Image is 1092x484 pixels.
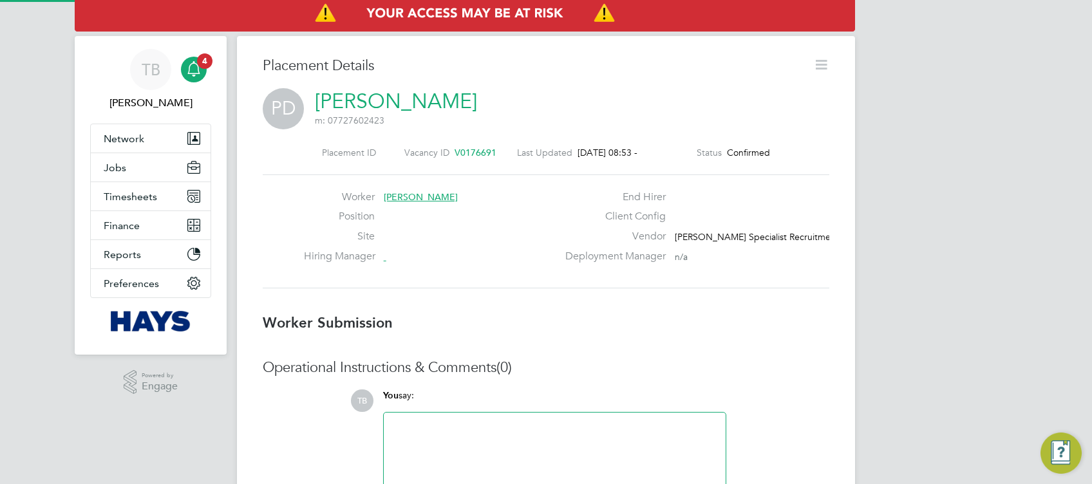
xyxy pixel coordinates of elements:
span: V0176691 [455,147,496,158]
span: n/a [675,251,688,263]
span: Powered by [142,370,178,381]
label: Placement ID [322,147,376,158]
b: Worker Submission [263,314,393,331]
span: TB [142,61,160,78]
label: Client Config [558,210,666,223]
button: Finance [91,211,211,239]
label: Worker [304,191,375,204]
span: Reports [104,248,141,261]
span: You [383,390,399,401]
h3: Operational Instructions & Comments [263,358,829,377]
label: Vacancy ID [404,147,449,158]
label: Position [304,210,375,223]
h3: Placement Details [263,57,804,75]
button: Network [91,124,211,153]
label: Site [304,230,375,243]
button: Reports [91,240,211,268]
a: TB[PERSON_NAME] [90,49,211,111]
span: Tommy Bowdery [90,95,211,111]
span: Timesheets [104,191,157,203]
span: [DATE] 08:53 - [578,147,637,158]
label: Last Updated [517,147,572,158]
a: Go to home page [90,311,211,331]
span: (0) [496,358,512,376]
button: Jobs [91,153,211,181]
span: Finance [104,219,140,232]
span: Confirmed [727,147,770,158]
img: hays-logo-retina.png [111,311,191,331]
label: Deployment Manager [558,250,666,263]
span: TB [351,389,373,412]
a: Powered byEngage [124,370,178,395]
span: PD [263,88,304,129]
button: Engage Resource Center [1040,433,1082,474]
label: Hiring Manager [304,250,375,263]
span: Engage [142,381,178,392]
button: Preferences [91,269,211,297]
span: m: 07727602423 [315,115,384,126]
a: 4 [181,49,207,90]
label: Status [697,147,722,158]
span: Preferences [104,277,159,290]
div: say: [383,389,726,412]
button: Timesheets [91,182,211,210]
span: [PERSON_NAME] Specialist Recruitment Limited [675,231,872,243]
label: Vendor [558,230,666,243]
nav: Main navigation [75,36,227,355]
span: Jobs [104,162,126,174]
a: [PERSON_NAME] [315,89,477,114]
span: [PERSON_NAME] [384,191,458,203]
span: 4 [197,53,212,69]
label: End Hirer [558,191,666,204]
span: Network [104,133,144,145]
